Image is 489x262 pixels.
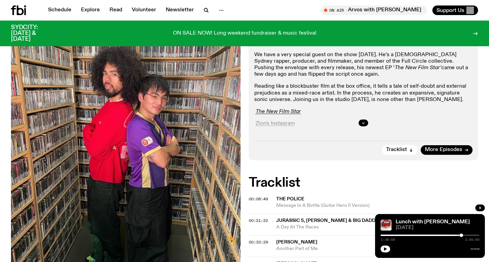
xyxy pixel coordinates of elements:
[421,145,473,155] a: More Episodes
[276,240,317,245] span: [PERSON_NAME]
[276,218,420,223] span: Jurassic 5, [PERSON_NAME] & Big Daddy [PERSON_NAME]
[162,5,198,15] a: Newsletter
[276,202,478,209] span: Message In A Bottle (Guitar Hero II Version)
[425,147,462,152] span: More Episodes
[254,83,473,103] p: Reading like a blockbuster film at the box office, it tells a tale of self-doubt and external pre...
[432,5,478,15] button: Support Us
[256,109,301,114] a: The New Film Star
[11,25,55,42] h3: SYDCITY: [DATE] & [DATE]
[381,238,395,241] span: 1:38:08
[386,147,407,152] span: Tracklist
[44,5,75,15] a: Schedule
[77,5,104,15] a: Explore
[465,238,479,241] span: 2:00:00
[173,30,316,37] p: ON SALE NOW! Long weekend fundraiser & music festival
[395,65,441,71] em: The New Film Star’
[105,5,126,15] a: Read
[249,197,268,201] button: 00:08:49
[276,197,304,201] span: The Police
[396,225,479,230] span: [DATE]
[254,52,473,78] p: We have a very special guest on the show [DATE]. He’s a [DEMOGRAPHIC_DATA] Sydney rapper, produce...
[436,7,464,13] span: Support Us
[396,219,470,225] a: Lunch with [PERSON_NAME]
[276,246,478,252] span: Another Part of Me
[249,239,268,245] span: 00:33:29
[382,145,417,155] button: Tracklist
[249,240,268,244] button: 00:33:29
[321,5,427,15] button: On AirArvos with [PERSON_NAME]
[249,219,268,223] button: 00:21:22
[276,224,478,230] span: A Day At The Races
[249,177,478,189] h2: Tracklist
[249,196,268,202] span: 00:08:49
[128,5,160,15] a: Volunteer
[249,218,268,223] span: 00:21:22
